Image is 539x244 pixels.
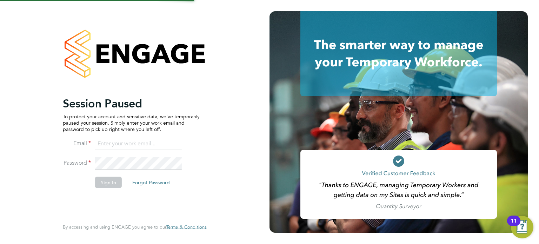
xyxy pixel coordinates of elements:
[166,224,207,230] a: Terms & Conditions
[511,221,517,230] div: 11
[127,177,175,188] button: Forgot Password
[63,113,200,132] p: To protect your account and sensitive data, we've temporarily paused your session. Simply enter y...
[63,224,207,230] span: By accessing and using ENGAGE you agree to our
[63,159,91,166] label: Password
[63,96,200,110] h2: Session Paused
[95,138,182,150] input: Enter your work email...
[511,216,533,238] button: Open Resource Center, 11 new notifications
[63,139,91,147] label: Email
[95,177,122,188] button: Sign In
